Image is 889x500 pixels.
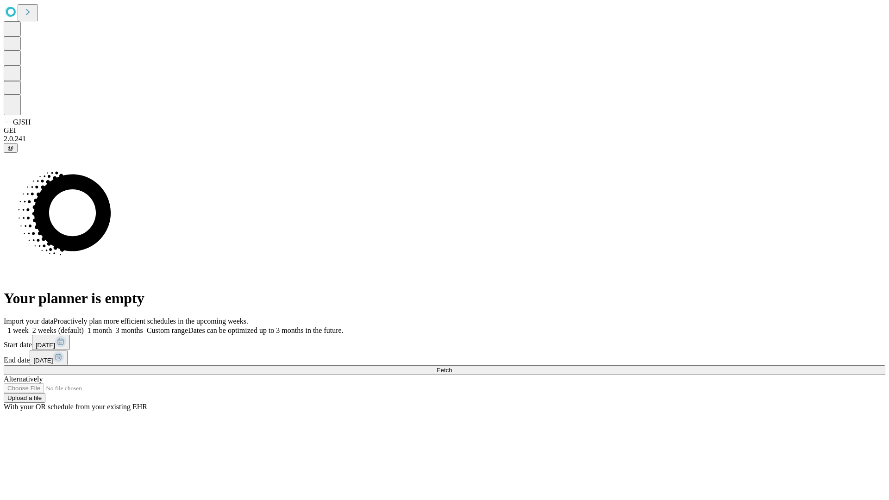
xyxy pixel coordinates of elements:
button: Upload a file [4,393,45,403]
button: @ [4,143,18,153]
span: 1 week [7,326,29,334]
h1: Your planner is empty [4,290,885,307]
span: Custom range [147,326,188,334]
button: [DATE] [30,350,68,365]
span: GJSH [13,118,31,126]
span: Dates can be optimized up to 3 months in the future. [188,326,343,334]
span: Alternatively [4,375,43,383]
span: @ [7,144,14,151]
button: Fetch [4,365,885,375]
div: 2.0.241 [4,135,885,143]
span: 3 months [116,326,143,334]
span: Proactively plan more efficient schedules in the upcoming weeks. [54,317,248,325]
div: Start date [4,335,885,350]
span: Import your data [4,317,54,325]
span: Fetch [437,367,452,374]
div: End date [4,350,885,365]
span: [DATE] [33,357,53,364]
div: GEI [4,126,885,135]
button: [DATE] [32,335,70,350]
span: [DATE] [36,342,55,349]
span: 2 weeks (default) [32,326,84,334]
span: 1 month [88,326,112,334]
span: With your OR schedule from your existing EHR [4,403,147,411]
